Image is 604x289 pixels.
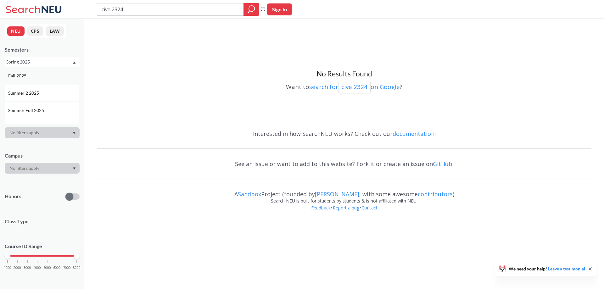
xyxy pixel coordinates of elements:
[548,266,585,271] a: Leave a testimonial
[8,90,40,97] span: Summer 2 2025
[5,57,80,67] div: Spring 2025Dropdown arrowFall 2025Summer 2 2025Summer Full 2025Summer 1 2025Spring 2025Fall 2024S...
[97,185,591,197] div: A Project (founded by , with some awesome )
[14,266,21,270] span: 2000
[97,197,591,204] div: Search NEU is built for students by students & is not affiliated with NEU.
[97,79,591,93] div: Want to ?
[309,83,400,91] a: search forcive 2324on Google
[418,190,453,198] a: contributors
[6,58,72,65] div: Spring 2025
[4,266,11,270] span: 1000
[393,130,436,137] a: documentation!
[97,69,591,79] h3: No Results Found
[315,190,359,198] a: [PERSON_NAME]
[27,26,43,36] button: CPS
[5,193,21,200] p: Honors
[267,3,292,15] button: Sign In
[5,163,80,174] div: Dropdown arrow
[5,46,80,53] div: Semesters
[361,205,378,211] a: Contact
[73,266,81,270] span: 8000
[8,72,28,79] span: Fall 2025
[341,83,367,91] p: cive 2324
[97,125,591,143] div: Interested in how SearchNEU works? Check out our
[5,127,80,138] div: Dropdown arrow
[73,132,76,134] svg: Dropdown arrow
[73,167,76,170] svg: Dropdown arrow
[433,160,452,168] a: GitHub
[101,4,239,15] input: Class, professor, course number, "phrase"
[33,266,41,270] span: 4000
[97,155,591,173] div: See an issue or want to add to this website? Fork it or create an issue on .
[311,205,331,211] a: Feedback
[46,26,64,36] button: LAW
[5,152,80,159] div: Campus
[73,61,76,64] svg: Dropdown arrow
[97,204,591,221] div: • •
[238,190,261,198] a: Sandbox
[333,205,360,211] a: Report a bug
[5,218,80,225] span: Class Type
[53,266,61,270] span: 6000
[243,3,259,16] div: magnifying glass
[509,267,585,271] span: We need your help!
[43,266,51,270] span: 5000
[63,266,71,270] span: 7000
[24,266,31,270] span: 3000
[5,243,80,250] p: Course ID Range
[248,5,255,14] svg: magnifying glass
[7,26,25,36] button: NEU
[8,107,45,114] span: Summer Full 2025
